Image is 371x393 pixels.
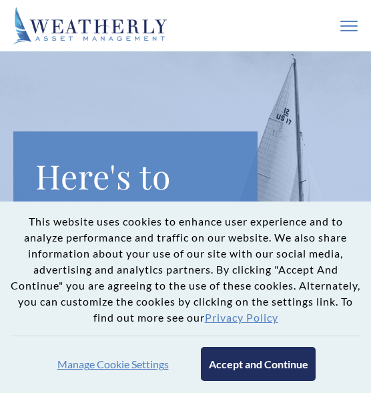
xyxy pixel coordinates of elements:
[201,347,315,381] button: Accept and Continue
[205,311,278,324] a: Privacy Policy
[57,358,169,370] button: Manage Cookie Settings
[11,214,360,336] p: This website uses cookies to enhance user experience and to analyze performance and traffic on ou...
[35,153,235,288] h1: Here's to Smooth Sailing
[13,7,167,45] img: Weatherly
